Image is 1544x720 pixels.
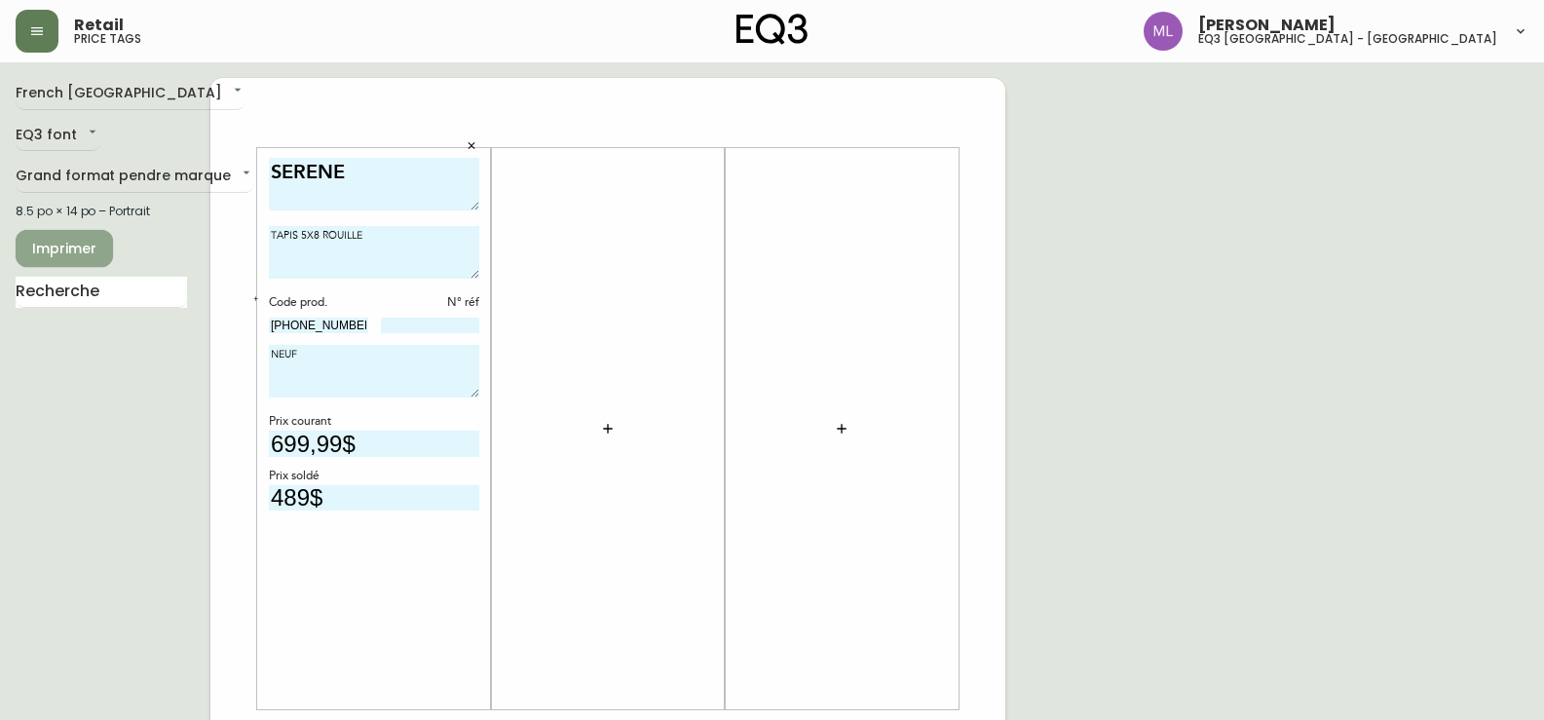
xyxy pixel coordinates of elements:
div: 8.5 po × 14 po – Portrait [16,203,187,220]
div: N° réf [381,294,480,312]
div: Prix courant [269,413,479,431]
span: [PERSON_NAME] [1198,18,1336,33]
span: Retail [74,18,124,33]
img: baddbcff1c9a25bf9b3a4739eeaf679c [1144,12,1183,51]
textarea: SERENE [269,158,479,211]
input: Recherche [16,277,187,308]
span: Imprimer [31,237,97,261]
div: EQ3 font [16,120,100,152]
input: Prix sans le $ [269,485,479,512]
textarea: TAPIS 5X8 ROUILLE [58,142,269,195]
textarea: NEUF [269,345,479,398]
div: French [GEOGRAPHIC_DATA] [16,78,245,110]
img: logo [736,14,809,45]
h5: price tags [74,33,141,45]
div: Code prod. [269,294,368,312]
input: Prix sans le $ [269,431,479,457]
textarea: SERENE [58,80,269,133]
div: Grand format pendre marque [16,161,254,193]
textarea: TAPIS 5X8 ROUILLE [269,226,479,279]
div: Prix soldé [269,468,479,485]
button: Imprimer [16,230,113,267]
h5: eq3 [GEOGRAPHIC_DATA] - [GEOGRAPHIC_DATA] [1198,33,1497,45]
